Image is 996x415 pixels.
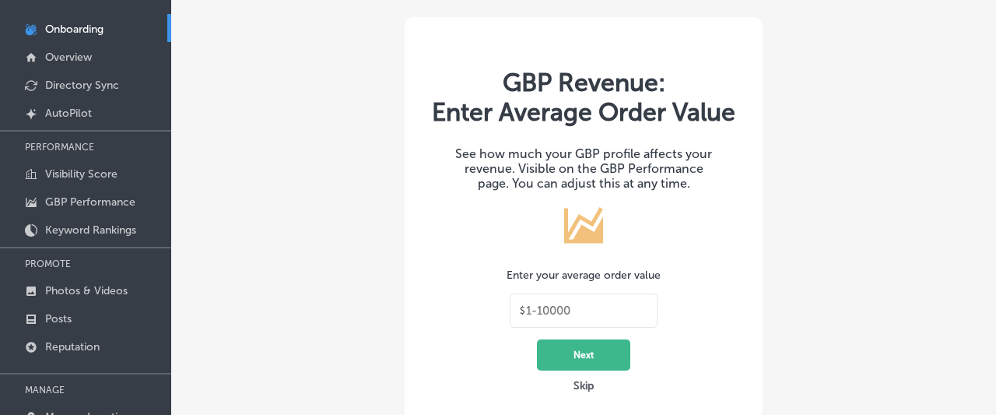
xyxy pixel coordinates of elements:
[45,284,128,297] p: Photos & Videos
[45,107,92,120] p: AutoPilot
[526,304,647,318] input: 1-10000
[428,97,739,127] span: Enter Average Order Value
[45,312,72,325] p: Posts
[428,269,739,282] div: Enter your average order value
[428,146,739,191] div: See how much your GBP profile affects your revenue. Visible on the GBP Performance page. You can ...
[520,305,525,316] p: $
[569,378,598,393] button: Skip
[45,79,119,92] p: Directory Sync
[45,223,136,237] p: Keyword Rankings
[537,339,630,371] button: Next
[45,195,135,209] p: GBP Performance
[428,68,739,127] div: GBP Revenue:
[45,51,92,64] p: Overview
[45,23,103,36] p: Onboarding
[45,167,117,181] p: Visibility Score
